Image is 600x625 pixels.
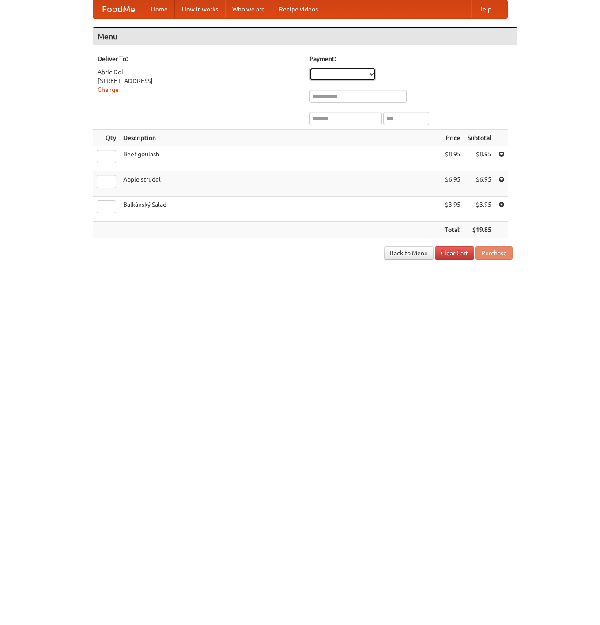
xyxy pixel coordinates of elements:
th: Qty [93,130,120,146]
a: Home [144,0,175,18]
h5: Deliver To: [98,54,301,63]
td: $8.95 [441,146,464,171]
a: Who we are [225,0,272,18]
td: $3.95 [441,197,464,222]
td: $6.95 [464,171,495,197]
th: Subtotal [464,130,495,146]
div: Abric Dol [98,68,301,76]
a: Back to Menu [384,246,434,260]
a: Help [471,0,498,18]
a: FoodMe [93,0,144,18]
h4: Menu [93,28,517,45]
button: Purchase [475,246,513,260]
td: Beef goulash [120,146,441,171]
th: $19.85 [464,222,495,238]
td: $8.95 [464,146,495,171]
td: Apple strudel [120,171,441,197]
div: [STREET_ADDRESS] [98,76,301,85]
td: $3.95 [464,197,495,222]
td: $6.95 [441,171,464,197]
a: How it works [175,0,225,18]
th: Description [120,130,441,146]
td: Balkánský Salad [120,197,441,222]
a: Recipe videos [272,0,325,18]
a: Clear Cart [435,246,474,260]
a: Change [98,86,119,93]
th: Total: [441,222,464,238]
th: Price [441,130,464,146]
h5: Payment: [309,54,513,63]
